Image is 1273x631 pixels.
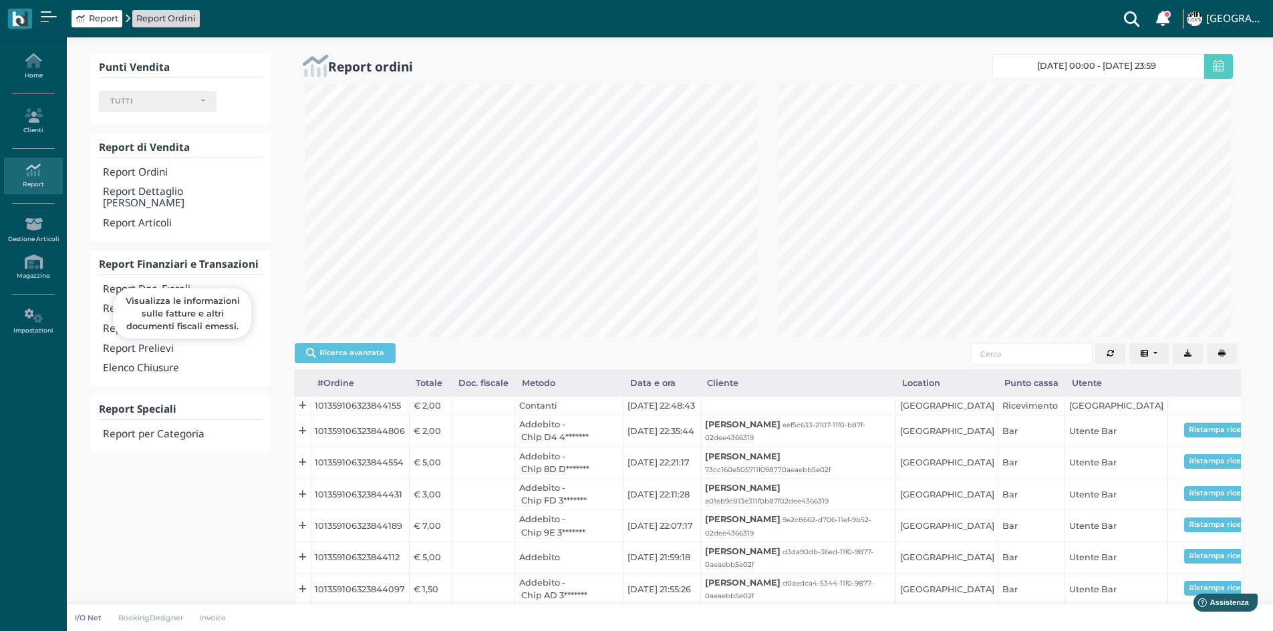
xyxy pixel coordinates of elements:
td: € 5,00 [410,447,452,478]
td: € 2,00 [410,415,452,447]
td: Bar [998,510,1065,542]
div: Visualizza le informazioni sulle fatture e altri documenti fiscali emessi. [113,288,252,339]
td: [GEOGRAPHIC_DATA] [896,397,998,415]
h4: Report Transazioni [103,303,262,314]
b: Punti Vendita [99,60,170,74]
td: [DATE] 22:11:28 [623,478,701,509]
td: [GEOGRAPHIC_DATA] [896,447,998,478]
small: d0aedca4-5344-11f0-9877-0aeaebb5e02f [705,579,873,600]
td: € 3,00 [410,478,452,509]
td: Addebito [515,542,623,573]
img: ... [1187,11,1201,26]
b: Report Speciali [99,402,176,416]
p: I/O Net [75,612,102,623]
h4: Report Doc. Fiscali [103,284,262,295]
b: [PERSON_NAME] [705,546,781,556]
td: Contanti [515,397,623,415]
span: Assistenza [39,11,88,21]
a: Invoice [192,612,235,623]
b: [PERSON_NAME] [705,451,781,461]
a: BookingDesigner [110,612,192,623]
b: Report Finanziari e Transazioni [99,257,259,271]
h4: Report per Categoria [103,429,262,440]
iframe: Help widget launcher [1178,590,1262,620]
a: ... [GEOGRAPHIC_DATA] [1185,3,1265,35]
div: TUTTI [110,97,194,106]
td: Bar [998,478,1065,509]
button: Ristampa ricevuta [1184,454,1263,469]
small: 9e2c8662-d706-11ef-9b52-02dee4366319 [705,515,871,537]
td: [GEOGRAPHIC_DATA] [896,574,998,605]
td: 101359106323844806 [311,415,409,447]
td: Ricevimento [998,397,1065,415]
td: Utente Bar [1065,510,1167,542]
td: Bar [998,415,1065,447]
td: Bar [998,574,1065,605]
td: [DATE] 21:55:26 [623,574,701,605]
b: [PERSON_NAME] [705,483,781,493]
button: Columns [1129,343,1169,365]
b: Report di Vendita [99,140,190,154]
div: Punto cassa [998,371,1065,396]
small: d3da90db-36ed-11f0-9877-0aeaebb5e02f [705,548,873,569]
a: Report [76,12,118,25]
td: 101359106323844155 [311,397,409,415]
td: [DATE] 21:59:18 [623,542,701,573]
td: 101359106323844189 [311,510,409,542]
td: € 2,00 [410,397,452,415]
td: € 7,00 [410,510,452,542]
td: [DATE] 22:35:44 [623,415,701,447]
td: [DATE] 22:48:43 [623,397,701,415]
td: Utente Bar [1065,574,1167,605]
small: eef5c633-2107-11f0-b87f-02dee4366319 [705,421,865,442]
div: Totale [410,371,452,396]
td: [GEOGRAPHIC_DATA] [896,415,998,447]
button: TUTTI [99,91,217,112]
td: [GEOGRAPHIC_DATA] [896,510,998,542]
div: Location [896,371,998,396]
td: 101359106323844097 [311,574,409,605]
button: Aggiorna [1095,343,1125,365]
a: Home [4,48,62,85]
button: Ristampa ricevuta [1184,486,1263,501]
span: Report [89,12,118,25]
td: 101359106323844112 [311,542,409,573]
td: [DATE] 22:07:17 [623,510,701,542]
small: a01eb9c813e311f0b87f02dee4366319 [705,497,829,505]
td: Bar [998,447,1065,478]
a: Gestione Articoli [4,212,62,248]
a: Report [4,158,62,194]
td: 101359106323844431 [311,478,409,509]
h4: Report Dettaglio [PERSON_NAME] [103,186,262,209]
div: Data e ora [623,371,701,396]
span: [DATE] 00:00 - [DATE] 23:59 [1037,61,1156,71]
input: Cerca [971,343,1093,365]
h4: Report Ricariche [103,323,262,335]
div: Cliente [701,371,896,396]
div: Metodo [515,371,623,396]
td: [DATE] 22:21:17 [623,447,701,478]
small: 73cc160e505711f098770aeaebb5e02f [705,465,831,474]
img: logo [12,11,27,27]
a: Impostazioni [4,303,62,340]
h4: Report Articoli [103,218,262,229]
h2: Report ordini [328,59,413,73]
td: 101359106323844554 [311,447,409,478]
td: [GEOGRAPHIC_DATA] [896,478,998,509]
h4: [GEOGRAPHIC_DATA] [1206,13,1265,25]
button: Ristampa ricevuta [1184,549,1263,564]
button: Export [1173,343,1203,365]
button: Ristampa ricevuta [1184,581,1263,596]
h4: Report Ordini [103,167,262,178]
td: Bar [998,542,1065,573]
div: Colonne [1129,343,1173,365]
a: Report Ordini [136,12,196,25]
td: € 1,50 [410,574,452,605]
div: #Ordine [311,371,409,396]
td: Utente Bar [1065,415,1167,447]
a: Magazzino [4,249,62,286]
td: Utente Bar [1065,447,1167,478]
td: Utente Bar [1065,478,1167,509]
b: [PERSON_NAME] [705,514,781,524]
